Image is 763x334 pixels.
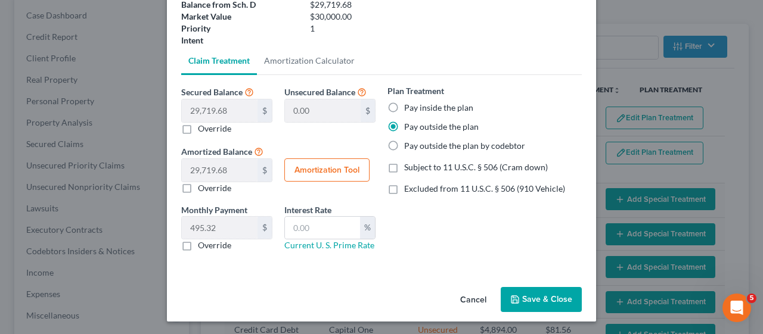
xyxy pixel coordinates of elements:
div: Close [209,5,231,26]
div: Priority [175,23,304,35]
button: Emoji picker [18,243,28,252]
label: Monthly Payment [181,204,247,216]
div: Awesome, thanks a bunch [110,178,219,190]
img: Profile image for Operator [34,7,53,26]
div: All Cases ViewHow to duplicate, archive, sort, filter, export and more with… [20,98,185,155]
div: 1 [304,23,485,35]
label: Override [198,182,231,194]
input: 0.00 [285,99,361,122]
button: Cancel [451,288,496,312]
div: $30,000.00 [304,11,485,23]
label: Interest Rate [284,204,331,216]
span: Unsecured Balance [284,87,355,97]
div: James says… [10,171,229,207]
span: 5 [747,294,756,303]
input: 0.00 [285,217,360,239]
div: $ [258,99,272,122]
label: Pay inside the plan [404,102,473,114]
div: $ [258,217,272,239]
input: 0.00 [182,99,258,122]
button: Amortization Tool [284,158,370,182]
label: Override [198,239,231,251]
button: Start recording [76,243,85,252]
div: Awesome, thanks a bunch [100,171,229,197]
label: Pay outside the plan by codebtor [404,140,525,152]
a: Claim Treatment [181,46,257,75]
span: Excluded from 11 U.S.C. § 506 (910 Vehicle) [404,183,565,193]
div: $ [361,99,375,122]
button: Gif picker [38,243,47,252]
a: Current U. S. Prime Rate [284,240,374,250]
div: All Cases View [32,108,173,120]
div: % [360,217,375,239]
input: 0.00 [182,159,258,182]
span: How to duplicate, archive, sort, filter, export and more with… [32,121,162,143]
button: Home [187,5,209,27]
span: Secured Balance [181,87,243,97]
iframe: Intercom live chat [722,294,751,322]
input: 0.00 [182,217,258,239]
h1: Operator [58,11,100,20]
a: Amortization Calculator [257,46,362,75]
label: Override [198,123,231,135]
div: Intent [175,35,304,46]
span: Amortized Balance [181,146,252,157]
label: Pay outside the plan [404,121,479,133]
button: Send a message… [204,238,224,257]
span: Subject to 11 U.S.C. § 506 (Cram down) [404,162,548,172]
textarea: Message… [10,218,228,238]
label: Plan Treatment [387,85,444,97]
div: $ [258,159,272,182]
button: Upload attachment [57,243,66,252]
div: New messages divider [10,216,229,217]
button: go back [8,5,30,27]
div: Market Value [175,11,304,23]
button: Save & Close [501,287,582,312]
